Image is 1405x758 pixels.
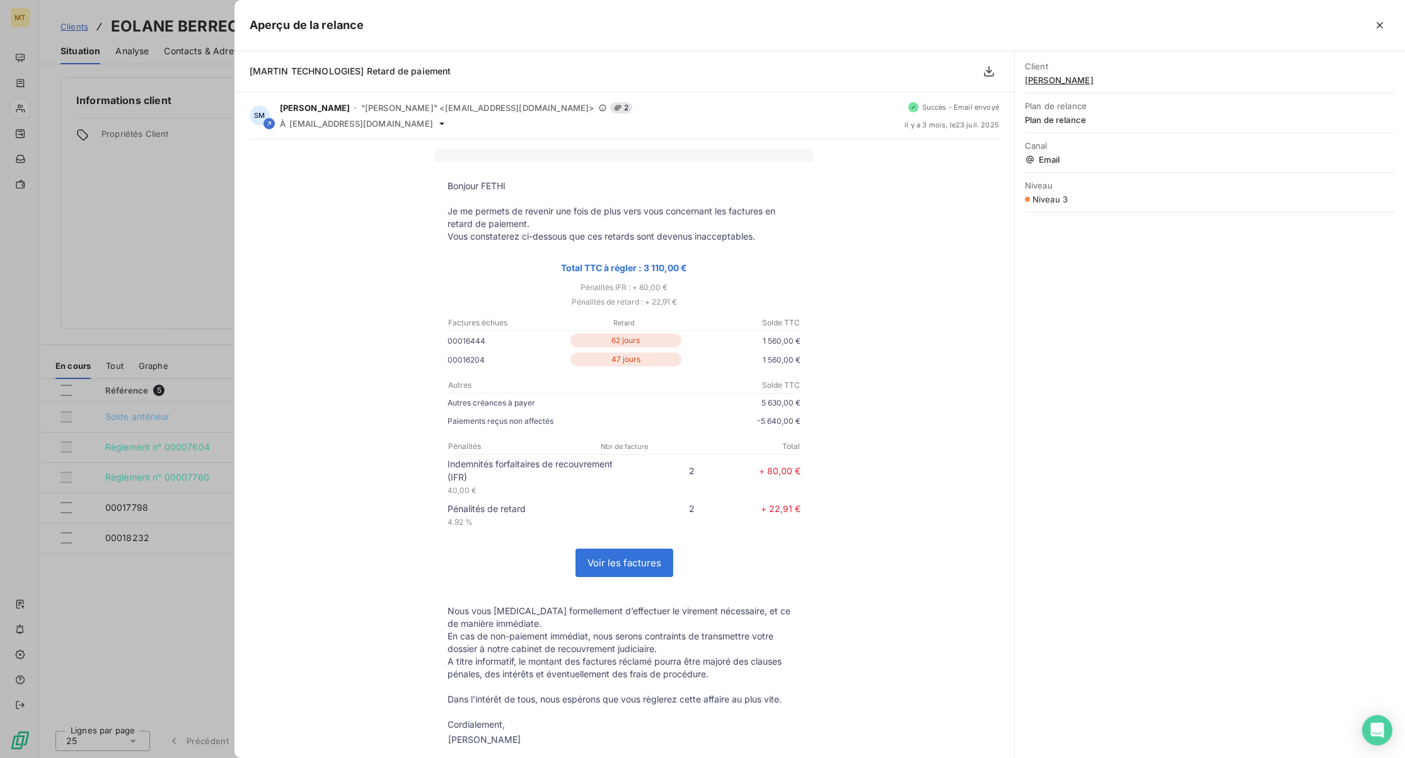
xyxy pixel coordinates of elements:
[354,104,357,112] span: -
[1025,75,1395,85] span: [PERSON_NAME]
[624,464,695,477] p: 2
[448,380,623,391] p: Autres
[435,280,813,294] p: Pénalités IFR : + 80,00 €
[695,502,801,515] p: + 22,91 €
[1025,180,1395,190] span: Niveau
[448,317,565,329] p: Factures échues
[624,502,695,515] p: 2
[684,353,801,366] p: 1 560,00 €
[448,630,801,655] p: En cas de non-paiement immédiat, nous serons contraints de transmettre votre dossier à notre cabi...
[922,103,999,111] span: Succès - Email envoyé
[684,334,801,347] p: 1 560,00 €
[448,205,801,230] p: Je me permets de revenir une fois de plus vers vous concernant les factures en retard de paiement.
[624,396,801,409] p: 5 630,00 €
[448,693,801,706] p: Dans l’intérêt de tous, nous espérons que vous règlerez cette affaire au plus vite.
[448,414,624,428] p: Paiements reçus non affectés
[566,317,683,329] p: Retard
[610,102,632,114] span: 2
[448,396,624,409] p: Autres créances à payer
[448,515,624,528] p: 4.92 %
[905,121,999,129] span: il y a 3 mois , le 23 juil. 2025
[361,103,595,113] span: "[PERSON_NAME]" <[EMAIL_ADDRESS][DOMAIN_NAME]>
[448,733,521,746] div: [PERSON_NAME]
[280,103,350,113] span: [PERSON_NAME]
[289,119,433,129] span: [EMAIL_ADDRESS][DOMAIN_NAME]
[448,260,801,275] p: Total TTC à régler : 3 110,00 €
[1025,61,1395,71] span: Client
[1025,155,1395,165] span: Email
[683,317,800,329] p: Solde TTC
[576,549,673,576] a: Voir les factures
[250,105,270,125] div: SM
[448,605,801,630] p: Nous vous [MEDICAL_DATA] formellement d’effectuer le virement nécessaire, et ce de manière immédi...
[1025,141,1395,151] span: Canal
[435,294,813,309] p: Pénalités de retard : + 22,91 €
[624,414,801,428] p: -5 640,00 €
[570,353,682,366] p: 47 jours
[448,655,801,680] p: A titre informatif, le montant des factures réclamé pourra être majoré des clauses pénales, des i...
[625,380,800,391] p: Solde TTC
[1025,101,1395,111] span: Plan de relance
[566,441,683,452] p: Nbr de facture
[448,718,801,731] p: Cordialement,
[448,441,565,452] p: Pénalités
[1032,194,1068,204] span: Niveau 3
[448,457,624,484] p: Indemnités forfaitaires de recouvrement (IFR)
[448,230,801,243] p: Vous constaterez ci-dessous que ces retards sont devenus inacceptables.
[280,119,286,129] span: À
[683,441,800,452] p: Total
[448,334,567,347] p: 00016444
[695,464,801,477] p: + 80,00 €
[448,502,624,515] p: Pénalités de retard
[1362,715,1392,745] div: Open Intercom Messenger
[448,353,567,366] p: 00016204
[448,484,624,497] p: 40,00 €
[448,180,801,192] p: Bonjour FETHI
[250,16,364,34] h5: Aperçu de la relance
[1025,115,1395,125] span: Plan de relance
[250,66,451,76] span: [MARTIN TECHNOLOGIES] Retard de paiement
[570,334,682,347] p: 62 jours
